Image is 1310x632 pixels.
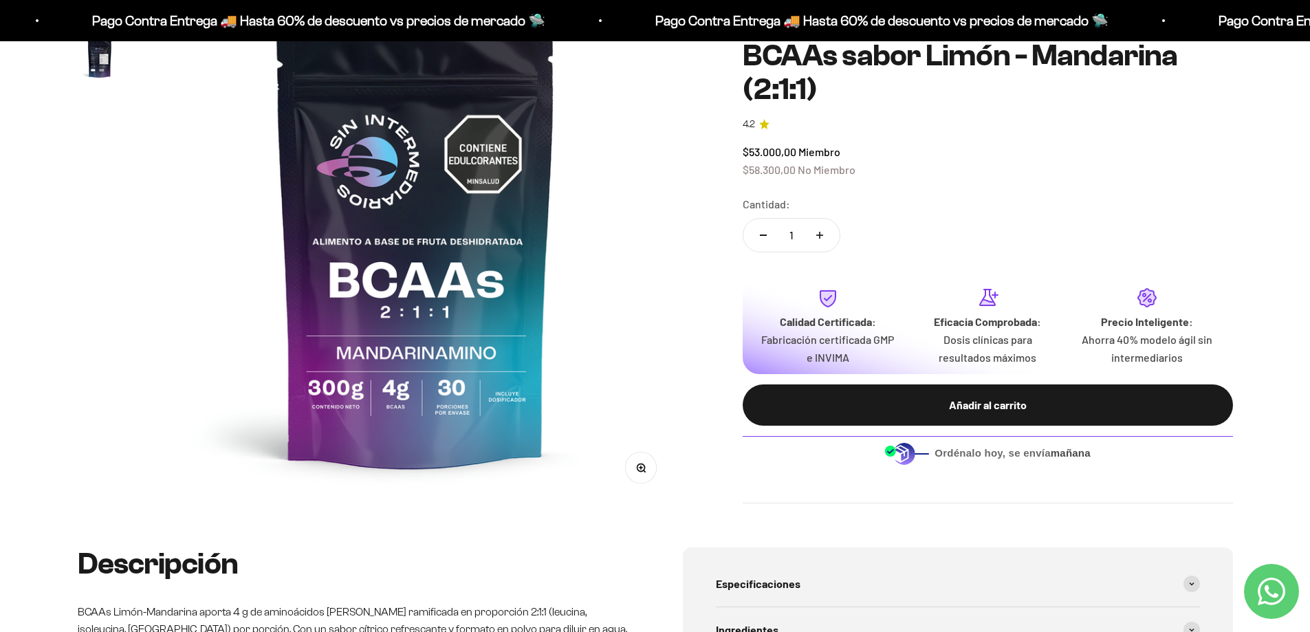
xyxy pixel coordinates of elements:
h2: Descripción [78,547,628,580]
p: Fabricación certificada GMP e INVIMA [759,331,897,366]
p: Dosis clínicas para resultados máximos [919,331,1056,366]
div: Añadir al carrito [770,397,1205,415]
button: Ir al artículo 2 [78,36,122,85]
img: Despacho sin intermediarios [884,442,929,465]
p: Pago Contra Entrega 🚚 Hasta 60% de descuento vs precios de mercado 🛸 [647,10,1100,32]
span: Ordénalo hoy, se envía [935,446,1091,461]
strong: Eficacia Comprobada: [934,316,1041,329]
span: $53.000,00 [743,146,796,159]
span: No Miembro [798,163,855,176]
a: 4.24.2 de 5.0 estrellas [743,117,1233,132]
img: BCAAs sabor Limón - Mandarina (2:1:1) [78,36,122,80]
button: Aumentar cantidad [800,219,840,252]
span: $58.300,00 [743,163,796,176]
h1: BCAAs sabor Limón - Mandarina (2:1:1) [743,40,1233,107]
strong: Precio Inteligente: [1101,316,1193,329]
span: 4.2 [743,117,755,132]
label: Cantidad: [743,195,790,213]
p: Ahorra 40% modelo ágil sin intermediarios [1078,331,1216,366]
span: Especificaciones [716,575,800,593]
p: Pago Contra Entrega 🚚 Hasta 60% de descuento vs precios de mercado 🛸 [84,10,537,32]
strong: Calidad Certificada: [780,316,876,329]
button: Añadir al carrito [743,384,1233,426]
b: mañana [1051,448,1091,459]
span: Miembro [798,146,840,159]
button: Reducir cantidad [743,219,783,252]
summary: Especificaciones [716,561,1200,607]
